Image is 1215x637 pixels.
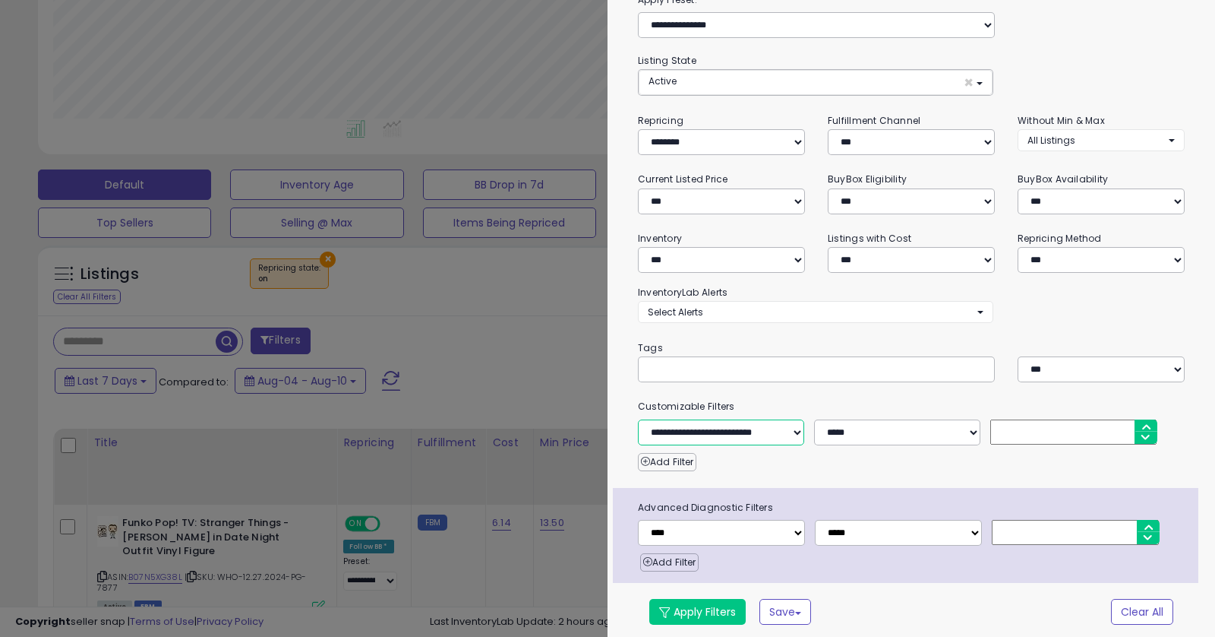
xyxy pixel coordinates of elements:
[626,499,1198,516] span: Advanced Diagnostic Filters
[638,232,682,245] small: Inventory
[828,114,920,127] small: Fulfillment Channel
[1027,134,1075,147] span: All Listings
[759,599,811,625] button: Save
[649,74,677,87] span: Active
[626,340,1196,357] small: Tags
[638,453,696,471] button: Add Filter
[1018,232,1102,245] small: Repricing Method
[649,599,746,625] button: Apply Filters
[1018,173,1108,185] small: BuyBox Availability
[638,114,683,127] small: Repricing
[639,70,993,95] button: Active ×
[638,286,727,299] small: InventoryLab Alerts
[1018,114,1105,127] small: Without Min & Max
[648,306,703,318] span: Select Alerts
[964,74,974,90] span: ×
[626,398,1196,415] small: Customizable Filters
[638,173,727,185] small: Current Listed Price
[1018,129,1185,151] button: All Listings
[828,232,911,245] small: Listings with Cost
[638,54,696,67] small: Listing State
[828,173,907,185] small: BuyBox Eligibility
[640,553,699,572] button: Add Filter
[638,301,993,323] button: Select Alerts
[1111,599,1173,625] button: Clear All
